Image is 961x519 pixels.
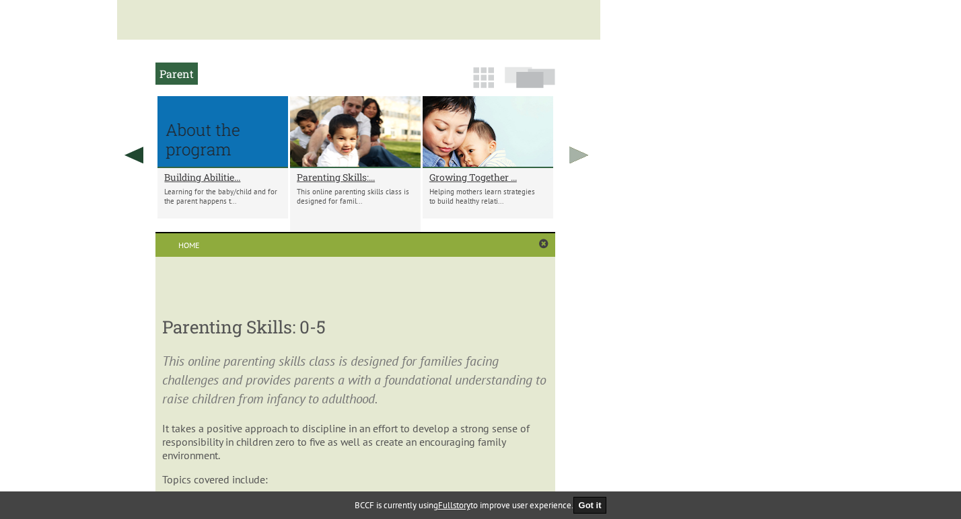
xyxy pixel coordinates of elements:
a: Fullstory [438,500,470,511]
a: Growing Together ... [429,171,546,184]
h2: Parent [155,63,198,85]
img: grid-icon.png [473,67,494,88]
li: Building Abilities, Connections and Confidence for baby and parent [157,96,288,218]
a: Home [155,233,222,257]
h3: Parenting Skills: 0-5 [162,315,548,338]
a: Parenting Skills:... [297,171,414,184]
a: Slide View [501,73,559,95]
li: Growing Together Parent Handouts [423,96,553,218]
p: This online parenting skills class is designed for families facing challenges and provides parent... [162,352,548,408]
a: Building Abilitie... [164,171,281,184]
button: Got it [573,497,607,514]
p: This online parenting skills class is designed for famil... [297,187,414,206]
a: Grid View [469,73,498,95]
p: Helping mothers learn strategies to build healthy relati... [429,187,546,206]
li: Parenting Skills: 0-5 [290,96,421,232]
img: slide-icon.png [505,67,555,88]
a: Close [539,239,548,249]
p: It takes a positive approach to discipline in an effort to develop a strong sense of responsibili... [162,422,548,462]
p: Topics covered include: [162,473,548,486]
p: Learning for the baby/child and for the parent happens t... [164,187,281,206]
